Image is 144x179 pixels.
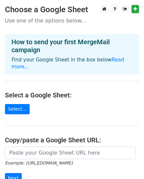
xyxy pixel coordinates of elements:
[12,57,124,70] a: Read more...
[5,136,139,144] h4: Copy/paste a Google Sheet URL:
[5,147,136,159] input: Paste your Google Sheet URL here
[12,56,132,70] p: Find your Google Sheet in the box below
[5,17,139,24] p: Use one of the options below...
[5,104,30,114] a: Select...
[12,38,132,54] h4: How to send your first MergeMail campaign
[5,161,72,165] small: Example: [URL][DOMAIN_NAME]
[5,91,139,99] h4: Select a Google Sheet:
[5,5,139,15] h3: Choose a Google Sheet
